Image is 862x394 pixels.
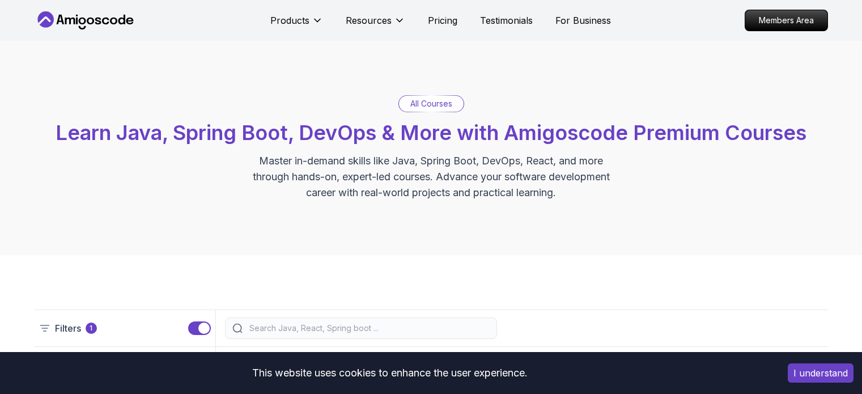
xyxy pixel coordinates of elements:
a: Pricing [428,14,457,27]
a: For Business [555,14,611,27]
span: Learn Java, Spring Boot, DevOps & More with Amigoscode Premium Courses [56,120,806,145]
p: Filters [55,321,81,335]
p: Members Area [745,10,827,31]
button: Products [270,14,323,36]
p: Resources [346,14,392,27]
input: Search Java, React, Spring boot ... [247,323,490,334]
p: Master in-demand skills like Java, Spring Boot, DevOps, React, and more through hands-on, expert-... [241,153,622,201]
button: Accept cookies [788,363,853,383]
p: All Courses [410,98,452,109]
p: 1 [90,324,92,333]
p: Products [270,14,309,27]
a: Members Area [745,10,828,31]
button: Resources [346,14,405,36]
a: Testimonials [480,14,533,27]
div: This website uses cookies to enhance the user experience. [9,361,771,385]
